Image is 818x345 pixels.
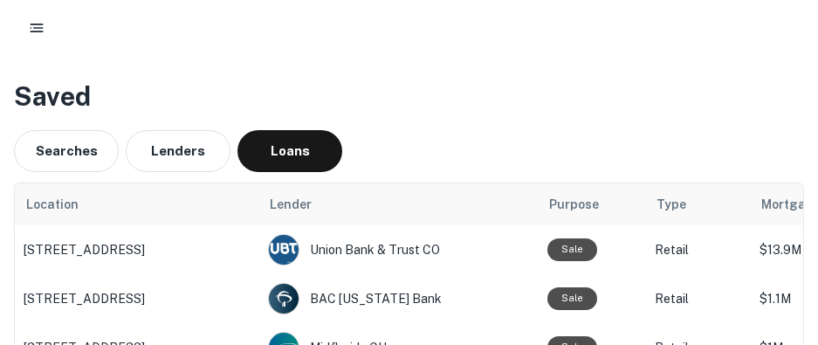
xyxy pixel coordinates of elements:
p: [STREET_ADDRESS] [24,291,251,307]
div: Union Bank & Trust CO [268,234,530,266]
p: [STREET_ADDRESS] [24,242,251,258]
p: Retail [655,289,742,308]
button: Loans [237,130,342,172]
p: Retail [655,240,742,259]
div: Sale [547,287,597,309]
div: BAC [US_STATE] Bank [268,283,530,314]
h3: Saved [14,77,804,116]
th: Lender [259,183,539,225]
span: Purpose [549,194,599,215]
span: Location [25,194,79,215]
div: Sale [547,238,597,260]
span: Lender [270,194,312,215]
img: picture [269,284,299,314]
th: Location [15,183,259,225]
span: Type [656,194,686,215]
th: Type [646,183,751,225]
iframe: Chat Widget [731,205,818,289]
button: Lenders [126,130,230,172]
th: Purpose [539,183,646,225]
button: Searches [14,130,119,172]
img: picture [269,235,299,265]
